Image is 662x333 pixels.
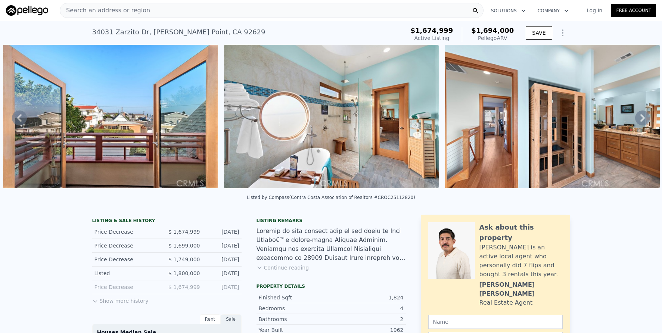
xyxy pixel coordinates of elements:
span: $1,694,000 [471,27,514,34]
div: Bedrooms [259,305,331,312]
div: Price Decrease [94,242,161,249]
div: [DATE] [206,228,239,236]
div: Listed by Compass (Contra Costa Association of Realtors #CROC25112820) [247,195,415,200]
div: [DATE] [206,242,239,249]
span: Search an address or region [60,6,150,15]
div: [PERSON_NAME] [PERSON_NAME] [479,280,563,298]
div: Price Decrease [94,283,161,291]
input: Name [428,315,563,329]
span: $1,674,999 [410,27,453,34]
div: Pellego ARV [471,34,514,42]
div: [PERSON_NAME] is an active local agent who personally did 7 flips and bought 3 rentals this year. [479,243,563,279]
div: 34031 Zarzito Dr , [PERSON_NAME] Point , CA 92629 [92,27,265,37]
div: Price Decrease [94,228,161,236]
button: Company [532,4,575,18]
div: Listed [94,270,161,277]
div: Ask about this property [479,222,563,243]
div: 2 [331,315,404,323]
a: Log In [578,7,611,14]
div: Sale [221,314,242,324]
span: Active Listing [414,35,449,41]
img: Sale: 166393374 Parcel: 62738211 [224,45,439,188]
span: $ 1,674,999 [168,229,200,235]
div: Finished Sqft [259,294,331,301]
div: Real Estate Agent [479,298,533,307]
button: Solutions [485,4,532,18]
img: Sale: 166393374 Parcel: 62738211 [445,45,660,188]
div: 4 [331,305,404,312]
div: 1,824 [331,294,404,301]
div: Listing remarks [257,218,406,224]
button: Show Options [555,25,570,40]
span: $ 1,699,000 [168,243,200,249]
img: Sale: 166393374 Parcel: 62738211 [3,45,218,188]
span: $ 1,800,000 [168,270,200,276]
div: Loremip do sita consect adip el sed doeiu te Inci Utlabo€™e dolore-magna Aliquae Adminim. Veniamq... [257,227,406,262]
div: Rent [200,314,221,324]
button: SAVE [526,26,552,40]
span: $ 1,674,999 [168,284,200,290]
div: LISTING & SALE HISTORY [92,218,242,225]
div: Bathrooms [259,315,331,323]
span: $ 1,749,000 [168,256,200,262]
div: Price Decrease [94,256,161,263]
a: Free Account [611,4,656,17]
img: Pellego [6,5,48,16]
div: [DATE] [206,283,239,291]
div: [DATE] [206,270,239,277]
button: Show more history [92,294,149,305]
div: [DATE] [206,256,239,263]
button: Continue reading [257,264,309,271]
div: Property details [257,283,406,289]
